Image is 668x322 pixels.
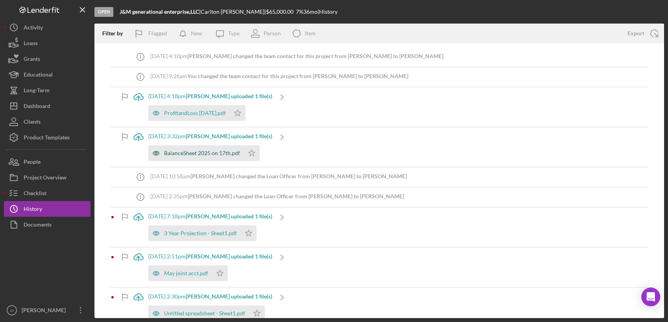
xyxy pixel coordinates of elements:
div: Educational [24,67,53,84]
button: Documents [4,217,90,232]
text: JJ [10,308,14,313]
div: Item [305,30,316,37]
button: Untitled spreadsheet - Sheet1.pdf [148,306,265,321]
div: $65,000.00 [266,9,296,15]
button: Clients [4,114,90,130]
button: New [175,26,210,41]
b: [PERSON_NAME] uploaded 1 file(s) [186,293,272,300]
div: Documents [24,217,52,234]
div: | History [317,9,338,15]
b: [PERSON_NAME] uploaded 1 file(s) [186,213,272,220]
div: | [120,9,201,15]
b: J&M generational enterprise,LLC [120,8,199,15]
div: May joint acct.pdf [164,270,208,276]
div: Person [264,30,281,37]
div: New [191,26,202,41]
button: Export [620,26,664,41]
div: Product Templates [24,130,70,147]
div: Open Intercom Messenger [641,287,660,306]
div: Carlton [PERSON_NAME] | [201,9,266,15]
b: [PERSON_NAME] changed the Loan Officer from [PERSON_NAME] to [PERSON_NAME] [190,173,407,179]
div: Export [627,26,644,41]
div: [DATE] 2:30pm [148,293,272,300]
div: [DATE] 2:51pm [148,253,272,260]
div: Open [94,7,113,17]
button: Grants [4,51,90,67]
button: Flagged [129,26,175,41]
div: Dashboard [24,98,50,116]
button: Activity [4,20,90,35]
div: [DATE] 3:32pm [148,133,272,139]
button: 3 Year Projection - Sheet1.pdf [148,225,256,241]
div: Type [228,30,240,37]
button: Checklist [4,185,90,201]
div: [DATE] 7:18pm [148,213,272,220]
div: Long-Term [24,82,50,100]
b: You changed the team contact for this project from [PERSON_NAME] to [PERSON_NAME] [187,73,408,79]
a: [DATE] 4:18pm[PERSON_NAME] uploaded 1 file(s)ProfitandLoss [DATE].pdf [129,87,292,127]
button: Product Templates [4,130,90,145]
div: 7 % [296,9,303,15]
button: ProfitandLoss [DATE].pdf [148,105,245,121]
div: [PERSON_NAME] [20,302,71,320]
div: [DATE] 9:26am [150,73,408,79]
div: Checklist [24,185,46,203]
button: Educational [4,67,90,82]
button: Loans [4,35,90,51]
div: [DATE] 4:10pm [150,53,443,59]
button: Project Overview [4,170,90,185]
div: Project Overview [24,170,66,187]
button: Dashboard [4,98,90,114]
b: [PERSON_NAME] uploaded 1 file(s) [186,93,272,99]
div: BalanceSheet 2025 on 17th.pdf [164,150,240,156]
b: [PERSON_NAME] uploaded 1 file(s) [186,253,272,260]
a: [DATE] 2:51pm[PERSON_NAME] uploaded 1 file(s)May joint acct.pdf [129,247,292,287]
div: Flagged [148,26,167,41]
div: [DATE] 10:58am [150,173,407,179]
div: Loans [24,35,38,53]
div: Filter by [102,30,129,37]
button: BalanceSheet 2025 on 17th.pdf [148,145,260,161]
div: People [24,154,41,172]
div: Activity [24,20,43,37]
div: History [24,201,42,219]
div: Clients [24,114,41,132]
div: 3 Year Projection - Sheet1.pdf [164,230,237,236]
div: [DATE] 2:35pm [150,193,404,199]
b: [PERSON_NAME] changed the team contact for this project from [PERSON_NAME] to [PERSON_NAME] [188,53,443,59]
a: [DATE] 7:18pm[PERSON_NAME] uploaded 1 file(s)3 Year Projection - Sheet1.pdf [129,207,292,247]
button: May joint acct.pdf [148,265,228,281]
div: [DATE] 4:18pm [148,93,272,99]
div: Untitled spreadsheet - Sheet1.pdf [164,310,245,317]
b: [PERSON_NAME] uploaded 1 file(s) [186,133,272,139]
a: [DATE] 3:32pm[PERSON_NAME] uploaded 1 file(s)BalanceSheet 2025 on 17th.pdf [129,127,292,167]
b: [PERSON_NAME] changed the Loan Officer from [PERSON_NAME] to [PERSON_NAME] [188,193,404,199]
button: Long-Term [4,82,90,98]
div: ProfitandLoss [DATE].pdf [164,110,226,116]
button: People [4,154,90,170]
button: History [4,201,90,217]
div: 36 mo [303,9,317,15]
div: Grants [24,51,40,69]
button: JJ[PERSON_NAME] [4,302,90,318]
